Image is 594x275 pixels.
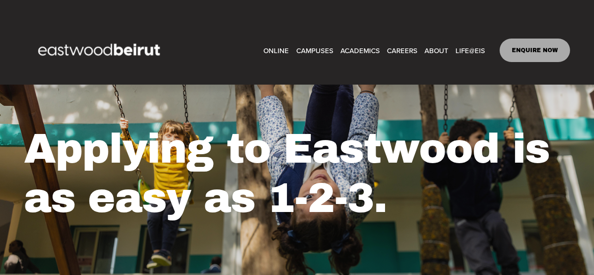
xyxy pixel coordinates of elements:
[263,43,289,57] a: ONLINE
[455,43,485,57] a: folder dropdown
[296,43,333,57] a: folder dropdown
[296,44,333,57] span: CAMPUSES
[340,44,380,57] span: ACADEMICS
[24,26,177,74] img: EastwoodIS Global Site
[24,124,571,223] h1: Applying to Eastwood is as easy as 1-2-3.
[500,39,571,62] a: ENQUIRE NOW
[340,43,380,57] a: folder dropdown
[424,43,448,57] a: folder dropdown
[455,44,485,57] span: LIFE@EIS
[387,43,417,57] a: CAREERS
[424,44,448,57] span: ABOUT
